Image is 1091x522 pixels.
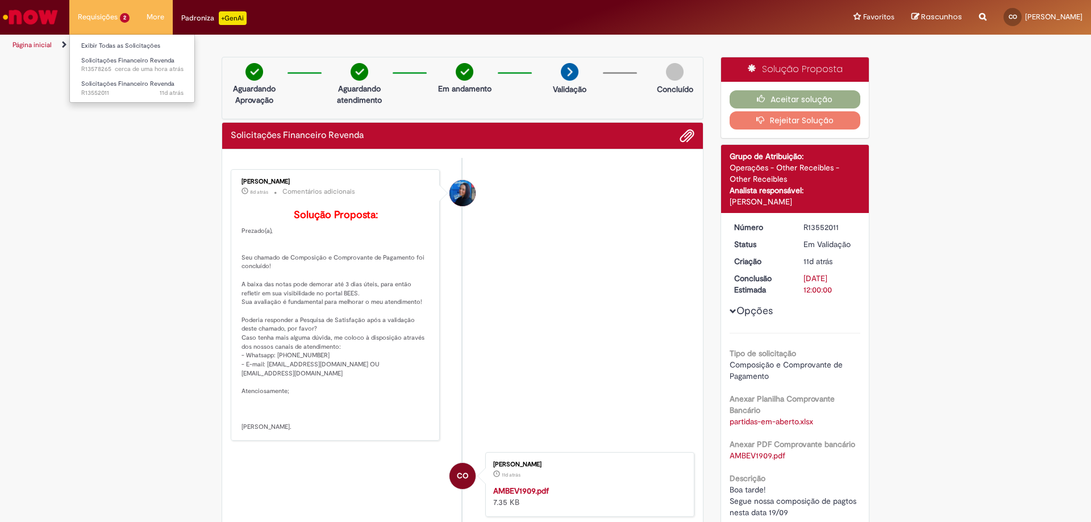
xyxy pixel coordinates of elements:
img: arrow-next.png [561,63,578,81]
dt: Conclusão Estimada [726,273,796,295]
span: Favoritos [863,11,894,23]
div: 19/09/2025 17:48:42 [803,256,856,267]
div: [PERSON_NAME] [241,178,431,185]
span: More [147,11,164,23]
dt: Status [726,239,796,250]
span: 2 [120,13,130,23]
a: Rascunhos [911,12,962,23]
p: Prezado(a), Seu chamado de Composição e Comprovante de Pagamento foi concluído! A baixa das notas... [241,210,431,432]
span: R13552011 [81,89,184,98]
span: 11d atrás [803,256,832,266]
img: check-circle-green.png [245,63,263,81]
time: 22/09/2025 13:59:19 [250,189,268,195]
p: Validação [553,83,586,95]
span: Requisições [78,11,118,23]
div: [PERSON_NAME] [730,196,861,207]
div: 7.35 KB [493,485,682,508]
a: Download de partidas-em-aberto.xlsx [730,416,813,427]
a: Download de AMBEV1909.pdf [730,450,785,461]
p: Em andamento [438,83,492,94]
ul: Requisições [69,34,195,103]
span: Rascunhos [921,11,962,22]
img: check-circle-green.png [456,63,473,81]
button: Aceitar solução [730,90,861,108]
div: Luana Albuquerque [449,180,476,206]
p: Aguardando Aprovação [227,83,282,106]
div: Operações - Other Receibles - Other Receibles [730,162,861,185]
dt: Número [726,222,796,233]
span: [PERSON_NAME] [1025,12,1082,22]
div: Grupo de Atribuição: [730,151,861,162]
span: 11d atrás [160,89,184,97]
b: Solução Proposta: [294,208,378,222]
small: Comentários adicionais [282,187,355,197]
button: Rejeitar Solução [730,111,861,130]
div: [PERSON_NAME] [493,461,682,468]
span: 8d atrás [250,189,268,195]
p: Aguardando atendimento [332,83,387,106]
b: Anexar PDF Comprovante bancário [730,439,855,449]
span: Solicitações Financeiro Revenda [81,56,174,65]
div: Carlos Oliveira [449,463,476,489]
time: 19/09/2025 17:48:42 [803,256,832,266]
div: Solução Proposta [721,57,869,82]
span: 11d atrás [502,471,520,478]
dt: Criação [726,256,796,267]
a: AMBEV1909.pdf [493,486,549,496]
span: cerca de uma hora atrás [115,65,184,73]
span: Boa tarde! Segue nossa composição de pagtos nesta data 19/09 [730,485,859,517]
a: Aberto R13578265 : Solicitações Financeiro Revenda [70,55,195,76]
ul: Trilhas de página [9,35,719,56]
p: +GenAi [219,11,247,25]
span: CO [1009,13,1017,20]
img: check-circle-green.png [351,63,368,81]
span: Composição e Comprovante de Pagamento [730,360,845,381]
p: Concluído [657,83,693,95]
img: img-circle-grey.png [666,63,684,81]
b: Anexar Planilha Comprovante Bancário [730,394,835,415]
time: 19/09/2025 17:48:44 [160,89,184,97]
span: CO [457,462,468,490]
b: Tipo de solicitação [730,348,796,358]
button: Adicionar anexos [680,128,694,143]
a: Página inicial [13,40,52,49]
img: ServiceNow [1,6,60,28]
h2: Solicitações Financeiro Revenda Histórico de tíquete [231,131,364,141]
span: R13578265 [81,65,184,74]
a: Exibir Todas as Solicitações [70,40,195,52]
a: Aberto R13552011 : Solicitações Financeiro Revenda [70,78,195,99]
div: Analista responsável: [730,185,861,196]
b: Descrição [730,473,765,483]
div: Em Validação [803,239,856,250]
div: Padroniza [181,11,247,25]
span: Solicitações Financeiro Revenda [81,80,174,88]
time: 19/09/2025 17:47:20 [502,471,520,478]
div: R13552011 [803,222,856,233]
div: [DATE] 12:00:00 [803,273,856,295]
